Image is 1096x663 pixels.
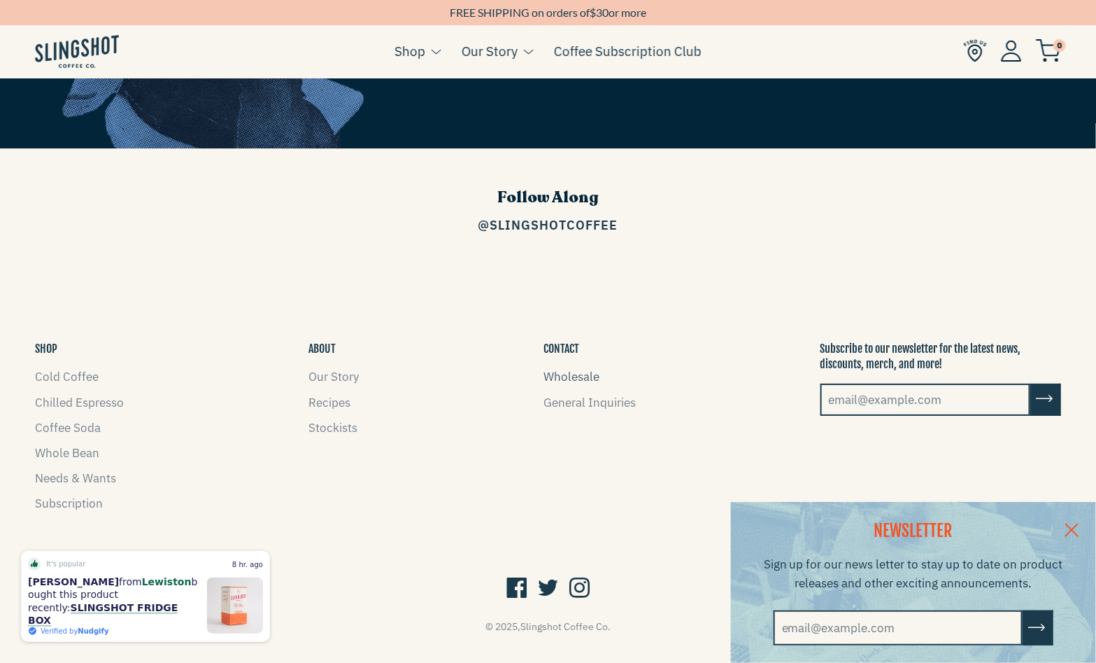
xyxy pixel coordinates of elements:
a: Shop [394,41,425,62]
h2: NEWSLETTER [748,519,1079,543]
a: Subscription [35,496,103,511]
a: Whole Bean [35,445,99,461]
button: CONTACT [543,341,579,356]
button: ABOUT [308,341,336,356]
a: Recipes [308,395,350,410]
p: Sign up for our news letter to stay up to date on product releases and other exciting announcements. [748,555,1079,593]
span: 0 [1053,39,1066,52]
a: @SlingshotCoffee [478,217,618,233]
img: Account [1001,40,1022,62]
img: cart [1036,39,1061,62]
span: 30 [596,6,609,19]
a: General Inquiries [543,395,636,410]
img: Find Us [964,39,987,62]
a: Our Story [462,41,518,62]
p: Subscribe to our newsletter for the latest news, discounts, merch, and more! [820,341,1061,372]
button: SHOP [35,341,57,356]
span: $ [590,6,596,19]
input: email@example.com [820,384,1030,416]
a: Stockists [308,420,357,435]
a: Wholesale [543,369,599,384]
a: 0 [1036,43,1061,60]
a: Our Story [308,369,359,384]
a: Needs & Wants [35,470,116,486]
a: Chilled Espresso [35,395,124,410]
span: Follow Along [497,187,599,208]
a: Cold Coffee [35,369,99,384]
a: Coffee Subscription Club [554,41,702,62]
a: Coffee Soda [35,420,101,435]
input: email@example.com [774,610,1023,645]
